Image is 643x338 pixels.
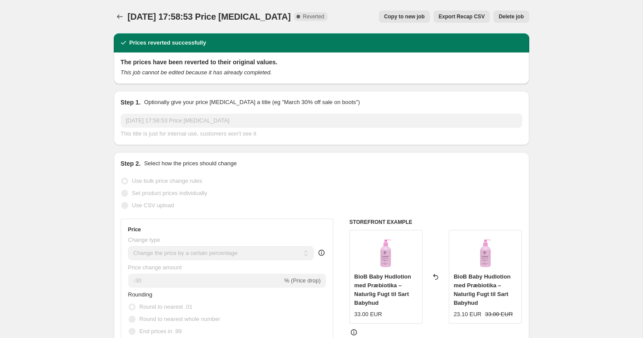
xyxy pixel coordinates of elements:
h2: Step 1. [121,98,141,107]
h2: Prices reverted successfully [129,38,206,47]
span: Change type [128,237,161,243]
button: Export Recap CSV [433,10,490,23]
input: -15 [128,274,283,288]
div: help [317,248,326,257]
h3: Price [128,226,141,233]
div: 33.00 EUR [354,310,382,319]
strike: 33.00 EUR [485,310,513,319]
img: 35_VISIEMS_BIOB_PRODUKTAMS_-17_80x.png [468,235,503,270]
img: 35_VISIEMS_BIOB_PRODUKTAMS_-17_80x.png [368,235,403,270]
span: Price change amount [128,264,182,271]
span: Delete job [499,13,524,20]
h6: STOREFRONT EXAMPLE [349,219,522,226]
span: Rounding [128,291,153,298]
h2: The prices have been reverted to their original values. [121,58,522,66]
i: This job cannot be edited because it has already completed. [121,69,272,76]
button: Copy to new job [379,10,430,23]
h2: Step 2. [121,159,141,168]
span: Set product prices individually [132,190,207,196]
span: Reverted [303,13,324,20]
div: 23.10 EUR [454,310,482,319]
span: Use bulk price change rules [132,178,202,184]
span: Use CSV upload [132,202,174,209]
span: [DATE] 17:58:53 Price [MEDICAL_DATA] [128,12,291,21]
p: Select how the prices should change [144,159,237,168]
span: End prices in .99 [140,328,182,335]
span: This title is just for internal use, customers won't see it [121,130,256,137]
span: Round to nearest .01 [140,303,192,310]
span: BioB Baby Hudlotion med Præbiotika – Naturlig Fugt til Sart Babyhud [454,273,510,306]
button: Price change jobs [114,10,126,23]
input: 30% off holiday sale [121,114,522,128]
button: Delete job [493,10,529,23]
p: Optionally give your price [MEDICAL_DATA] a title (eg "March 30% off sale on boots") [144,98,360,107]
span: Export Recap CSV [439,13,485,20]
span: % (Price drop) [284,277,321,284]
span: Round to nearest whole number [140,316,220,322]
span: Copy to new job [384,13,425,20]
span: BioB Baby Hudlotion med Præbiotika – Naturlig Fugt til Sart Babyhud [354,273,411,306]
